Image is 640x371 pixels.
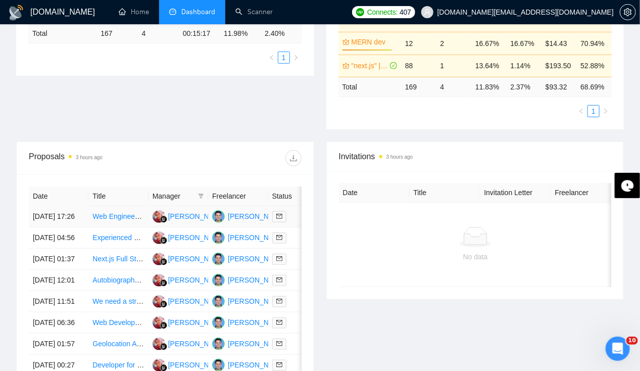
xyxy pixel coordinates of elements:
td: 16.67% [471,32,506,55]
a: Web Developer to design & build the glorious future of our AI model [92,318,304,327]
img: gigradar-bm.png [160,322,167,329]
img: AR [212,210,225,223]
td: 00:15:17 [179,24,220,43]
div: [PERSON_NAME] [228,317,286,328]
button: setting [620,4,636,20]
td: 1 [436,55,471,77]
time: 3 hours ago [76,155,103,160]
span: mail [276,256,282,262]
li: Previous Page [575,105,587,117]
span: left [578,108,584,114]
time: 3 hours ago [386,154,413,160]
button: right [600,105,612,117]
td: 2.40 % [261,24,302,43]
a: We need a strong Middle Frontend Developer with React Expertise [92,297,302,305]
div: [PERSON_NAME] [168,274,226,286]
span: user [424,9,431,16]
td: [DATE] 06:36 [29,312,88,334]
a: AR[PERSON_NAME] [212,318,286,326]
td: Experienced Backend Website Developer Needed [88,227,148,249]
img: AR [212,274,225,287]
img: AR [212,295,225,308]
a: Experienced Backend Website Developer Needed [92,234,250,242]
a: AR[PERSON_NAME] [212,275,286,284]
a: 1 [588,106,599,117]
td: 68.69 % [576,77,612,97]
td: $ 93.32 [541,77,576,97]
td: [DATE] 17:26 [29,206,88,227]
td: Web Engineer Needed: React, Socket.io, and Express.js Expertise [88,206,148,227]
button: left [575,105,587,117]
img: AR [212,316,225,329]
div: [PERSON_NAME] [168,253,226,264]
img: DP [153,338,165,350]
div: [PERSON_NAME] [168,211,226,222]
button: right [290,52,302,64]
span: filter [196,189,206,204]
img: DP [153,295,165,308]
div: [PERSON_NAME] [228,296,286,307]
img: gigradar-bm.png [160,237,167,244]
td: 88 [401,55,436,77]
a: searchScanner [235,8,273,16]
a: AR[PERSON_NAME] [212,233,286,241]
td: 70.94% [576,32,612,55]
th: Date [29,187,88,206]
a: DP[PERSON_NAME] [153,275,226,284]
img: gigradar-bm.png [160,343,167,350]
div: [PERSON_NAME] [228,338,286,349]
a: setting [620,8,636,16]
span: right [603,108,609,114]
li: 1 [278,52,290,64]
div: Proposals [29,150,165,166]
img: DP [153,210,165,223]
img: DP [153,231,165,244]
td: We need a strong Middle Frontend Developer with React Expertise [88,291,148,312]
td: 167 [96,24,137,43]
img: logo [8,5,24,21]
span: mail [276,298,282,304]
span: check-circle [390,62,397,69]
span: mail [276,362,282,368]
img: gigradar-bm.png [160,216,167,223]
a: AR[PERSON_NAME] [212,254,286,262]
img: DP [153,253,165,265]
a: DP[PERSON_NAME] [153,339,226,347]
a: MERN dev [352,36,396,48]
td: Total [28,24,96,43]
div: [PERSON_NAME] [168,359,226,370]
img: gigradar-bm.png [160,280,167,287]
button: left [266,52,278,64]
span: download [286,154,301,162]
td: [DATE] 11:51 [29,291,88,312]
span: Invitations [339,150,612,163]
div: [PERSON_NAME] [228,253,286,264]
a: 1 [278,52,289,63]
div: [PERSON_NAME] [228,232,286,243]
a: AR[PERSON_NAME] [212,297,286,305]
td: [DATE] 01:57 [29,334,88,355]
div: No data [347,251,604,262]
th: Invitation Letter [480,183,551,203]
span: Status [272,191,314,202]
td: Geolocation App for OPS Workers [88,334,148,355]
div: [PERSON_NAME] [228,211,286,222]
div: [PERSON_NAME] [168,317,226,328]
span: 407 [400,7,411,18]
td: $193.50 [541,55,576,77]
span: setting [620,8,635,16]
a: DP[PERSON_NAME] [153,254,226,262]
td: 169 [401,77,436,97]
li: 1 [587,105,600,117]
img: AR [212,253,225,265]
span: 10 [626,337,638,345]
th: Date [339,183,410,203]
th: Freelancer [551,183,622,203]
span: mail [276,213,282,219]
td: 4 [138,24,179,43]
td: 2.37 % [506,77,541,97]
span: mail [276,319,282,326]
div: [PERSON_NAME] [168,232,226,243]
td: Next.js Full Stack Developer (AI-Powered) [88,249,148,270]
img: gigradar-bm.png [160,258,167,265]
